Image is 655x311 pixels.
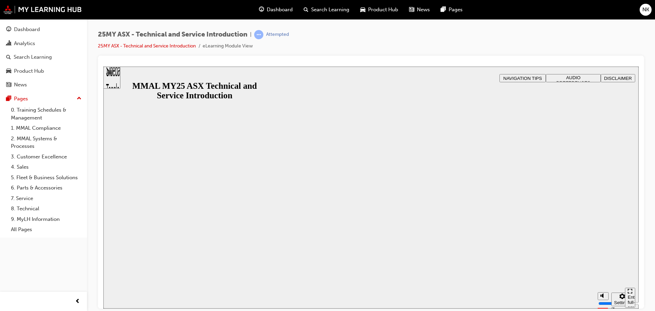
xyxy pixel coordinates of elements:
a: 2. MMAL Systems & Processes [8,133,84,152]
span: NK [642,6,649,14]
div: Dashboard [14,26,40,33]
span: pages-icon [6,96,11,102]
span: prev-icon [75,297,80,306]
nav: slide navigation [522,220,532,242]
span: search-icon [304,5,308,14]
span: car-icon [6,68,11,74]
span: guage-icon [6,27,11,33]
div: Enter full-screen (Ctrl+Alt+F) [524,228,529,249]
a: Search Learning [3,51,84,63]
button: DashboardAnalyticsSearch LearningProduct HubNews [3,22,84,93]
a: 7. Service [8,193,84,204]
span: news-icon [6,82,11,88]
a: 0. Training Schedules & Management [8,105,84,123]
button: NK [640,4,652,16]
li: eLearning Module View [203,42,253,50]
a: pages-iconPages [435,3,468,17]
span: 25MY ASX - Technical and Service Introduction [98,31,247,39]
input: volume [495,234,539,240]
span: News [417,6,430,14]
label: Zoom to fit [508,240,522,260]
span: Pages [449,6,463,14]
a: 6. Parts & Accessories [8,183,84,193]
a: news-iconNews [404,3,435,17]
a: 1. MMAL Compliance [8,123,84,133]
span: car-icon [360,5,365,14]
span: search-icon [6,54,11,60]
span: news-icon [409,5,414,14]
button: Mute (Ctrl+Alt+M) [494,226,505,234]
a: 5. Fleet & Business Solutions [8,172,84,183]
span: Product Hub [368,6,398,14]
div: misc controls [491,220,518,242]
a: Product Hub [3,65,84,77]
a: 25MY ASX - Technical and Service Introduction [98,43,196,49]
img: mmal [3,5,82,14]
span: Dashboard [267,6,293,14]
a: 4. Sales [8,162,84,172]
span: learningRecordVerb_ATTEMPT-icon [254,30,263,39]
span: AUDIO PREFERENCES [453,9,487,19]
a: News [3,79,84,91]
span: chart-icon [6,41,11,47]
div: Settings [511,234,527,239]
div: Product Hub [14,67,44,75]
a: All Pages [8,224,84,235]
button: Pages [3,93,84,105]
span: up-icon [77,94,82,103]
a: Dashboard [3,23,84,36]
a: 8. Technical [8,203,84,214]
a: 3. Customer Excellence [8,152,84,162]
a: guage-iconDashboard [253,3,298,17]
div: News [14,81,27,89]
span: DISCLAIMER [501,9,528,14]
span: | [250,31,251,39]
span: pages-icon [441,5,446,14]
button: Enter full-screen (Ctrl+Alt+F) [522,221,532,241]
div: Search Learning [14,53,52,61]
a: search-iconSearch Learning [298,3,355,17]
button: Settings [508,226,530,240]
span: NAVIGATION TIPS [400,9,438,14]
a: 9. MyLH Information [8,214,84,225]
span: Search Learning [311,6,349,14]
div: Attempted [266,31,289,38]
span: guage-icon [259,5,264,14]
div: Pages [14,95,28,103]
a: car-iconProduct Hub [355,3,404,17]
a: Analytics [3,37,84,50]
div: Analytics [14,40,35,47]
